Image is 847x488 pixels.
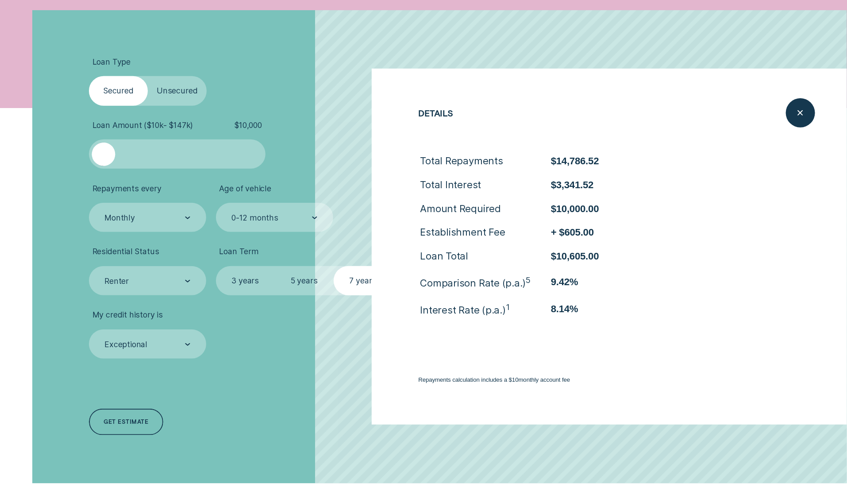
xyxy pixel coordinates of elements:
label: 5 years [275,266,334,295]
span: Residential Status [92,247,159,256]
label: Secured [89,76,148,105]
div: Monthly [104,213,135,223]
button: See details [675,295,756,348]
div: Renter [104,276,129,286]
label: 7 years [334,266,393,295]
span: Loan Term [219,247,259,256]
label: Unsecured [148,76,207,105]
div: 0-12 months [231,213,278,223]
span: Repayments every [92,184,162,194]
span: Loan Type [92,57,131,67]
span: My credit history is [92,310,163,320]
span: Age of vehicle [219,184,272,194]
span: See details [712,304,753,326]
a: Get estimate [89,409,163,435]
span: $ 10,000 [234,120,262,130]
span: Loan Amount ( $10k - $147k ) [92,120,193,130]
button: Close loan details [786,98,815,128]
label: 3 years [216,266,275,295]
div: Exceptional [104,340,147,349]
